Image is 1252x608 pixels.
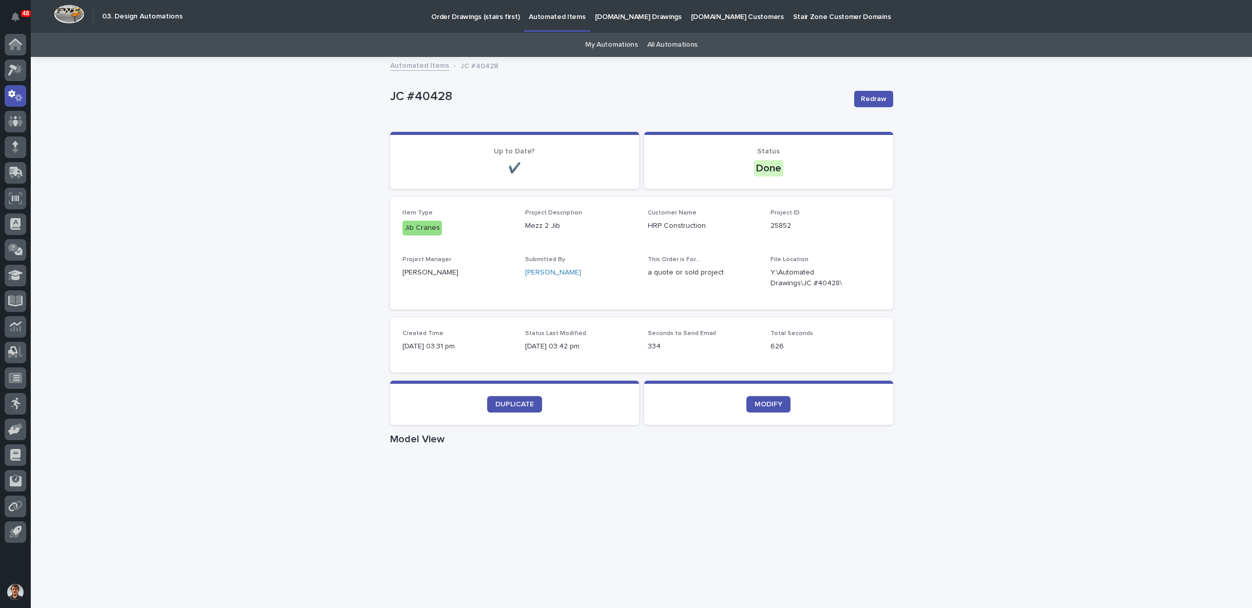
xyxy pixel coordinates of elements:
[648,267,758,278] p: a quote or sold project
[402,210,433,216] span: Item Type
[647,33,698,57] a: All Automations
[648,257,700,263] span: This Order is For...
[390,433,893,445] h1: Model View
[390,89,846,104] p: JC #40428
[771,341,881,352] p: 626
[525,221,635,231] p: Mezz 2 Jib
[5,581,26,603] button: users-avatar
[757,148,780,155] span: Status
[460,60,498,71] p: JC #40428
[402,162,627,174] p: ✔️
[13,12,26,29] div: Notifications48
[525,330,586,337] span: Status Last Modified
[495,401,534,408] span: DUPLICATE
[771,267,856,289] : Y:\Automated Drawings\JC #40428\
[861,94,887,104] span: Redraw
[402,257,451,263] span: Project Manager
[402,330,444,337] span: Created Time
[648,330,716,337] span: Seconds to Send Email
[402,221,442,236] div: Jib Cranes
[854,91,893,107] button: Redraw
[402,267,513,278] p: [PERSON_NAME]
[525,210,582,216] span: Project Description
[402,341,513,352] p: [DATE] 03:31 pm
[746,396,791,413] a: MODIFY
[23,10,29,17] p: 48
[494,148,535,155] span: Up to Date?
[648,341,758,352] p: 334
[648,221,758,231] p: HRP Construction
[754,160,783,176] div: Done
[648,210,697,216] span: Customer Name
[54,5,84,24] img: Workspace Logo
[585,33,638,57] a: My Automations
[5,6,26,28] button: Notifications
[755,401,782,408] span: MODIFY
[487,396,542,413] a: DUPLICATE
[525,257,565,263] span: Submitted By
[525,267,581,278] a: [PERSON_NAME]
[771,210,800,216] span: Project ID
[390,59,449,71] a: Automated Items
[771,257,808,263] span: File Location
[525,341,635,352] p: [DATE] 03:42 pm
[102,12,183,21] h2: 03. Design Automations
[771,221,881,231] p: 25852
[771,330,813,337] span: Total Seconds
